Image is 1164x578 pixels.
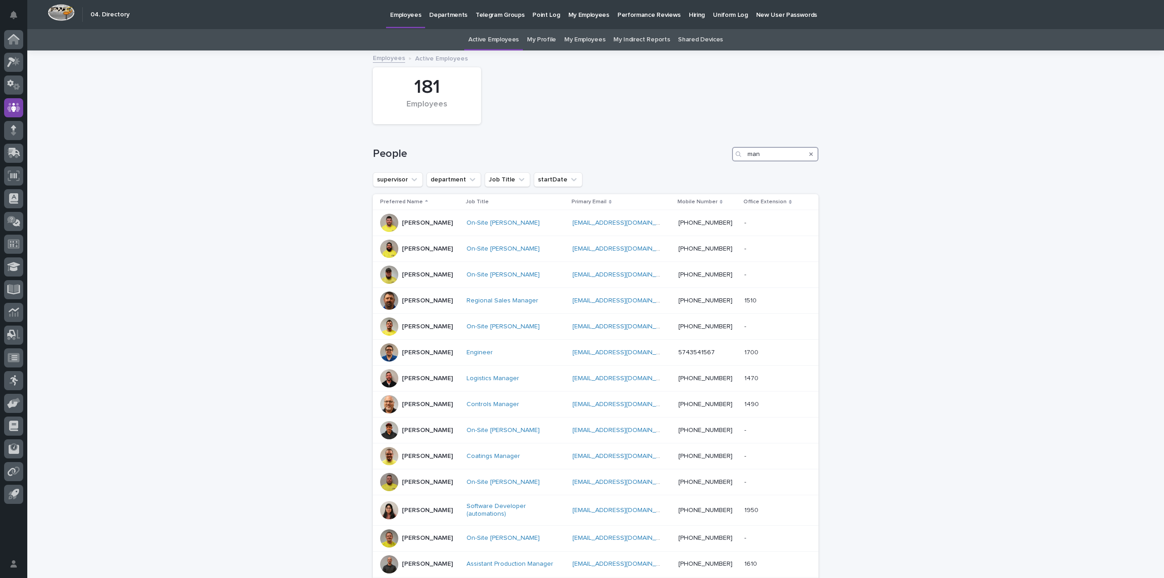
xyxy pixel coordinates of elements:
[402,507,453,514] p: [PERSON_NAME]
[572,427,675,433] a: [EMAIL_ADDRESS][DOMAIN_NAME]
[678,401,733,407] a: [PHONE_NUMBER]
[572,197,607,207] p: Primary Email
[744,425,748,434] p: -
[467,297,538,305] a: Regional Sales Manager
[373,288,818,314] tr: [PERSON_NAME]Regional Sales Manager [EMAIL_ADDRESS][DOMAIN_NAME] [PHONE_NUMBER]15101510
[744,295,758,305] p: 1510
[467,478,540,486] a: On-Site [PERSON_NAME]
[373,443,818,469] tr: [PERSON_NAME]Coatings Manager [EMAIL_ADDRESS][DOMAIN_NAME] [PHONE_NUMBER]--
[744,533,748,542] p: -
[373,525,818,551] tr: [PERSON_NAME]On-Site [PERSON_NAME] [EMAIL_ADDRESS][DOMAIN_NAME] [PHONE_NUMBER]--
[467,323,540,331] a: On-Site [PERSON_NAME]
[572,561,675,567] a: [EMAIL_ADDRESS][DOMAIN_NAME]
[572,375,675,382] a: [EMAIL_ADDRESS][DOMAIN_NAME]
[744,477,748,486] p: -
[467,375,519,382] a: Logistics Manager
[11,11,23,25] div: Notifications
[678,220,733,226] a: [PHONE_NUMBER]
[527,29,556,50] a: My Profile
[744,243,748,253] p: -
[388,76,466,99] div: 181
[572,507,675,513] a: [EMAIL_ADDRESS][DOMAIN_NAME]
[744,558,759,568] p: 1610
[678,453,733,459] a: [PHONE_NUMBER]
[744,347,760,357] p: 1700
[572,349,675,356] a: [EMAIL_ADDRESS][DOMAIN_NAME]
[373,340,818,366] tr: [PERSON_NAME]Engineer [EMAIL_ADDRESS][DOMAIN_NAME] 574354156717001700
[380,197,423,207] p: Preferred Name
[402,401,453,408] p: [PERSON_NAME]
[678,271,733,278] a: [PHONE_NUMBER]
[613,29,670,50] a: My Indirect Reports
[373,392,818,417] tr: [PERSON_NAME]Controls Manager [EMAIL_ADDRESS][DOMAIN_NAME] [PHONE_NUMBER]14901490
[485,172,530,187] button: Job Title
[678,375,733,382] a: [PHONE_NUMBER]
[572,220,675,226] a: [EMAIL_ADDRESS][DOMAIN_NAME]
[373,366,818,392] tr: [PERSON_NAME]Logistics Manager [EMAIL_ADDRESS][DOMAIN_NAME] [PHONE_NUMBER]14701470
[572,246,675,252] a: [EMAIL_ADDRESS][DOMAIN_NAME]
[90,11,130,19] h2: 04. Directory
[373,417,818,443] tr: [PERSON_NAME]On-Site [PERSON_NAME] [EMAIL_ADDRESS][DOMAIN_NAME] [PHONE_NUMBER]--
[572,453,675,459] a: [EMAIL_ADDRESS][DOMAIN_NAME]
[678,561,733,567] a: [PHONE_NUMBER]
[678,349,715,356] a: 5743541567
[373,210,818,236] tr: [PERSON_NAME]On-Site [PERSON_NAME] [EMAIL_ADDRESS][DOMAIN_NAME] [PHONE_NUMBER]--
[468,29,519,50] a: Active Employees
[402,349,453,357] p: [PERSON_NAME]
[402,219,453,227] p: [PERSON_NAME]
[373,147,728,161] h1: People
[4,5,23,25] button: Notifications
[373,262,818,288] tr: [PERSON_NAME]On-Site [PERSON_NAME] [EMAIL_ADDRESS][DOMAIN_NAME] [PHONE_NUMBER]--
[678,535,733,541] a: [PHONE_NUMBER]
[572,479,675,485] a: [EMAIL_ADDRESS][DOMAIN_NAME]
[467,452,520,460] a: Coatings Manager
[572,401,675,407] a: [EMAIL_ADDRESS][DOMAIN_NAME]
[402,375,453,382] p: [PERSON_NAME]
[572,323,675,330] a: [EMAIL_ADDRESS][DOMAIN_NAME]
[402,271,453,279] p: [PERSON_NAME]
[48,4,75,21] img: Workspace Logo
[402,323,453,331] p: [PERSON_NAME]
[467,427,540,434] a: On-Site [PERSON_NAME]
[678,29,723,50] a: Shared Devices
[744,451,748,460] p: -
[373,52,405,63] a: Employees
[678,507,733,513] a: [PHONE_NUMBER]
[677,197,717,207] p: Mobile Number
[744,217,748,227] p: -
[388,100,466,119] div: Employees
[744,373,760,382] p: 1470
[402,534,453,542] p: [PERSON_NAME]
[402,560,453,568] p: [PERSON_NAME]
[467,271,540,279] a: On-Site [PERSON_NAME]
[572,297,675,304] a: [EMAIL_ADDRESS][DOMAIN_NAME]
[373,172,423,187] button: supervisor
[678,479,733,485] a: [PHONE_NUMBER]
[373,314,818,340] tr: [PERSON_NAME]On-Site [PERSON_NAME] [EMAIL_ADDRESS][DOMAIN_NAME] [PHONE_NUMBER]--
[572,535,675,541] a: [EMAIL_ADDRESS][DOMAIN_NAME]
[426,172,481,187] button: department
[572,271,675,278] a: [EMAIL_ADDRESS][DOMAIN_NAME]
[415,53,468,63] p: Active Employees
[402,478,453,486] p: [PERSON_NAME]
[402,427,453,434] p: [PERSON_NAME]
[564,29,605,50] a: My Employees
[467,349,493,357] a: Engineer
[373,551,818,577] tr: [PERSON_NAME]Assistant Production Manager [EMAIL_ADDRESS][DOMAIN_NAME] [PHONE_NUMBER]16101610
[678,323,733,330] a: [PHONE_NUMBER]
[467,503,557,518] a: Software Developer (automations)
[744,269,748,279] p: -
[744,505,760,514] p: 1950
[467,401,519,408] a: Controls Manager
[467,560,553,568] a: Assistant Production Manager
[678,246,733,252] a: [PHONE_NUMBER]
[467,219,540,227] a: On-Site [PERSON_NAME]
[373,469,818,495] tr: [PERSON_NAME]On-Site [PERSON_NAME] [EMAIL_ADDRESS][DOMAIN_NAME] [PHONE_NUMBER]--
[732,147,818,161] input: Search
[744,399,761,408] p: 1490
[534,172,582,187] button: startDate
[678,427,733,433] a: [PHONE_NUMBER]
[466,197,489,207] p: Job Title
[402,297,453,305] p: [PERSON_NAME]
